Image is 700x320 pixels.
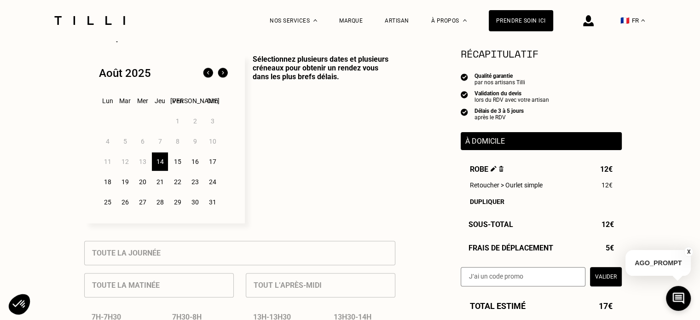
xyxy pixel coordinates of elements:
input: J‘ai un code promo [461,267,585,286]
span: 🇫🇷 [620,16,630,25]
div: Qualité garantie [474,73,525,79]
div: 19 [117,173,133,191]
div: 16 [187,152,203,171]
img: icon list info [461,73,468,81]
div: Validation du devis [474,90,549,97]
img: icon list info [461,90,468,99]
div: Dupliquer [470,198,613,205]
span: 17€ [599,301,613,311]
p: À domicile [465,137,617,145]
div: 24 [204,173,220,191]
span: Robe [470,165,504,174]
span: 12€ [602,181,613,189]
div: 23 [187,173,203,191]
img: menu déroulant [641,19,645,22]
div: 21 [152,173,168,191]
div: Août 2025 [99,67,151,80]
div: 22 [169,173,185,191]
p: AGO_PROMPT [625,250,691,276]
a: Artisan [385,17,409,24]
div: 31 [204,193,220,211]
img: Mois suivant [215,66,230,81]
div: après le RDV [474,114,524,121]
div: 17 [204,152,220,171]
span: Retoucher > Ourlet simple [470,181,543,189]
section: Récapitulatif [461,46,622,61]
div: 20 [134,173,150,191]
div: Total estimé [461,301,622,311]
p: Sélectionnez plusieurs dates et plusieurs créneaux pour obtenir un rendez vous dans les plus bref... [245,55,395,223]
img: icon list info [461,108,468,116]
div: 14 [152,152,168,171]
div: Sous-Total [461,220,622,229]
button: X [684,247,693,257]
div: 25 [99,193,116,211]
span: 5€ [606,244,614,252]
img: Menu déroulant à propos [463,19,467,22]
a: Prendre soin ici [489,10,553,31]
button: Valider [590,267,622,286]
a: Marque [339,17,363,24]
span: 12€ [600,165,613,174]
span: 12€ [602,220,614,229]
div: Délais de 3 à 5 jours [474,108,524,114]
div: 15 [169,152,185,171]
div: lors du RDV avec votre artisan [474,97,549,103]
img: Menu déroulant [313,19,317,22]
div: 18 [99,173,116,191]
div: 28 [152,193,168,211]
img: Logo du service de couturière Tilli [51,16,128,25]
div: par nos artisans Tilli [474,79,525,86]
img: Supprimer [499,166,504,172]
div: 29 [169,193,185,211]
div: Frais de déplacement [461,244,622,252]
div: 30 [187,193,203,211]
div: 27 [134,193,150,211]
img: icône connexion [583,15,594,26]
div: 26 [117,193,133,211]
img: Éditer [491,166,497,172]
img: Mois précédent [201,66,215,81]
